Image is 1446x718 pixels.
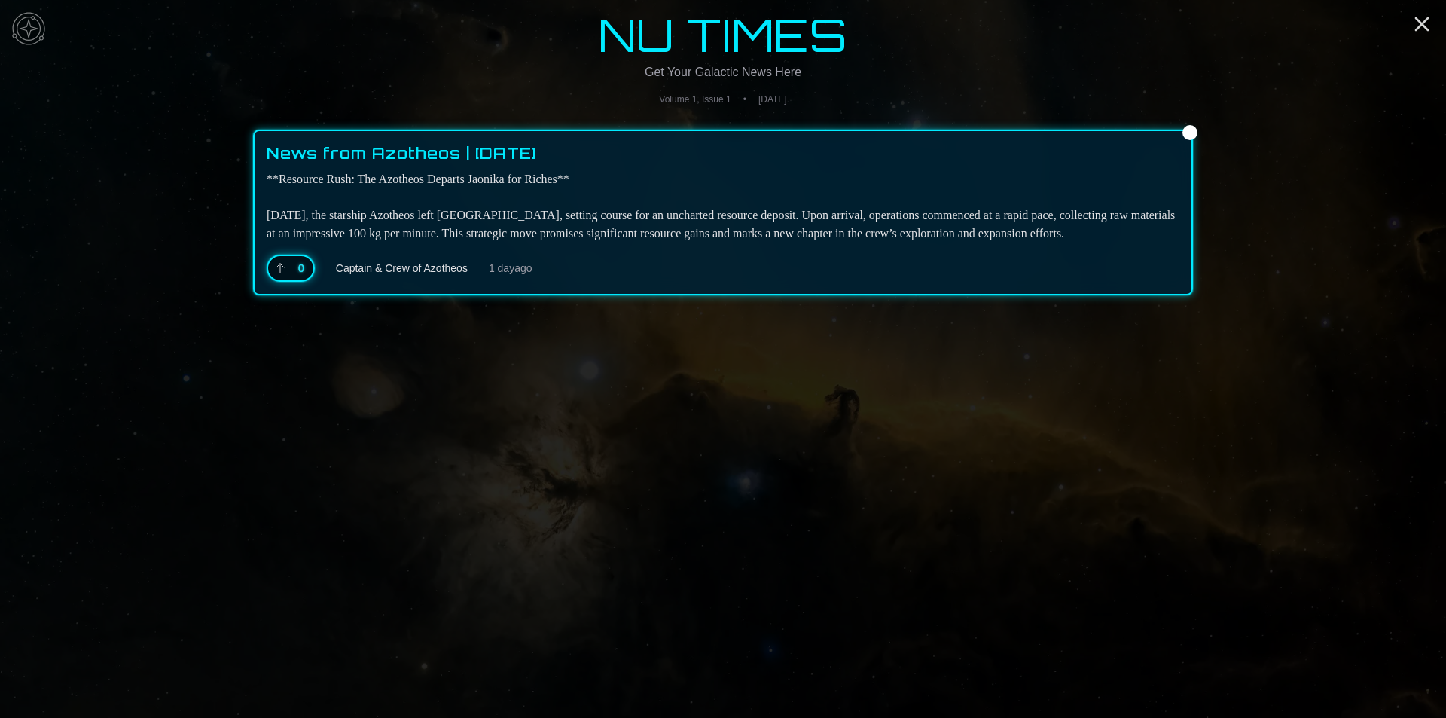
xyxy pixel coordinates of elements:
span: 0 [298,261,304,276]
pre: **Resource Rush: The Azotheos Departs Jaonika for Riches** [DATE], the starship Azotheos left [GE... [267,170,1179,243]
a: NU TIMES [253,12,1193,57]
a: News from Azotheos | [DATE] [267,143,536,170]
span: • [743,93,746,105]
a: Close [1410,12,1434,36]
span: [DATE] [758,93,787,105]
p: Get Your Galactic News Here [253,63,1193,81]
img: menu [6,6,51,51]
span: 1 day ago [489,261,532,276]
h2: News from Azotheos | [DATE] [267,143,536,164]
span: Volume 1, Issue 1 [659,93,731,105]
span: Captain & Crew of Azotheos [336,261,468,276]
